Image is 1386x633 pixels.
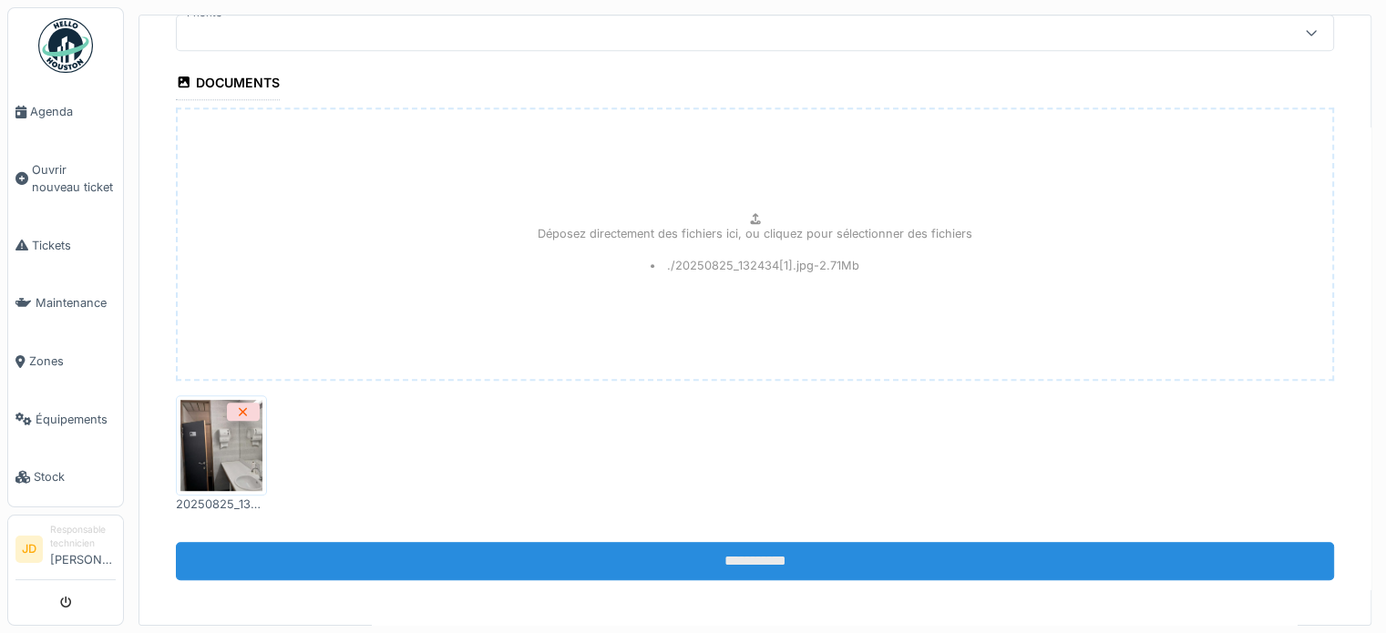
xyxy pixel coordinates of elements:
span: Stock [34,468,116,485]
li: [PERSON_NAME] [50,523,116,576]
a: Maintenance [8,274,123,332]
span: Équipements [36,411,116,428]
a: Agenda [8,83,123,141]
li: ./20250825_132434[1].jpg - 2.71 Mb [651,257,859,274]
a: Stock [8,448,123,506]
span: Agenda [30,103,116,120]
img: 417ninluhtbbukw1iqw53t6a3pt9 [180,400,262,491]
span: Ouvrir nouveau ticket [32,161,116,196]
a: Ouvrir nouveau ticket [8,141,123,217]
div: Documents [176,69,280,100]
a: JD Responsable technicien[PERSON_NAME] [15,523,116,580]
a: Équipements [8,391,123,449]
a: Zones [8,332,123,391]
p: Déposez directement des fichiers ici, ou cliquez pour sélectionner des fichiers [538,225,972,242]
span: Maintenance [36,294,116,311]
img: Badge_color-CXgf-gQk.svg [38,18,93,73]
a: Tickets [8,217,123,275]
div: 20250825_132434[1].jpg [176,495,267,513]
li: JD [15,536,43,563]
span: Zones [29,352,116,370]
span: Tickets [32,237,116,254]
div: Responsable technicien [50,523,116,551]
